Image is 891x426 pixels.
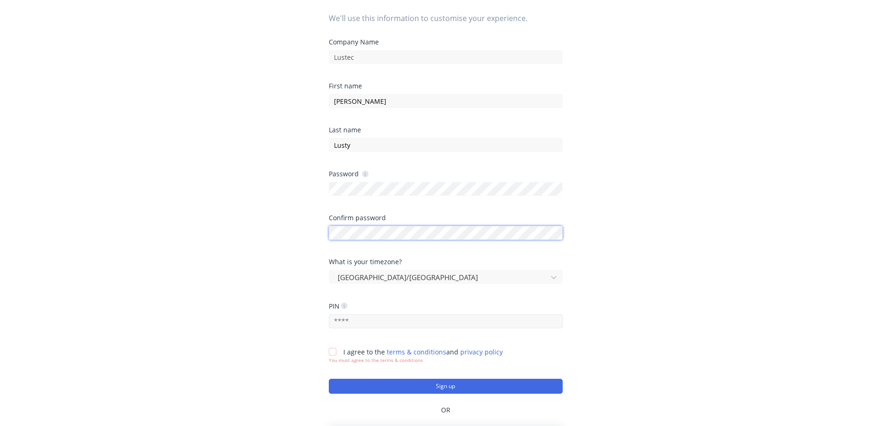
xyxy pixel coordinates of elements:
[343,347,503,356] span: I agree to the and
[329,302,348,310] div: PIN
[329,259,563,265] div: What is your timezone?
[329,215,563,221] div: Confirm password
[329,169,369,178] div: Password
[387,347,446,356] a: terms & conditions
[329,13,563,24] span: We'll use this information to customise your experience.
[329,39,563,45] div: Company Name
[460,347,503,356] a: privacy policy
[329,83,563,89] div: First name
[329,357,503,364] div: You must agree to the terms & conditions
[329,394,563,426] div: OR
[329,127,563,133] div: Last name
[329,379,563,394] button: Sign up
